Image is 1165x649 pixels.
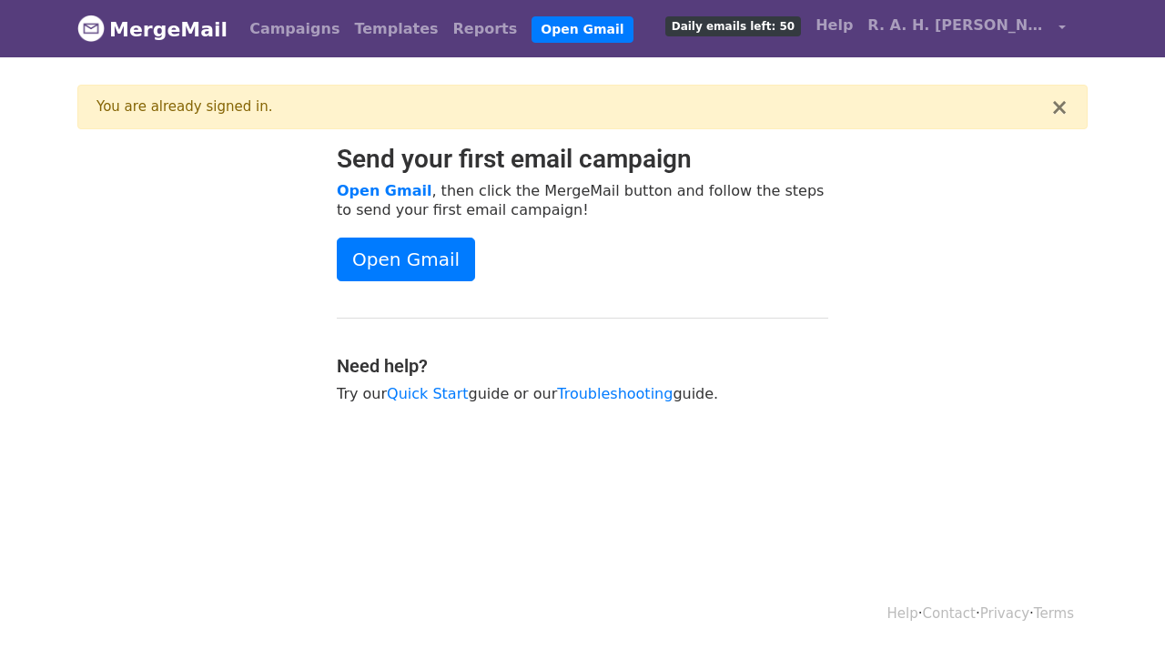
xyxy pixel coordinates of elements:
[337,181,828,219] p: , then click the MergeMail button and follow the steps to send your first email campaign!
[96,96,1050,117] div: You are already signed in.
[887,605,918,622] a: Help
[337,238,475,281] a: Open Gmail
[923,605,976,622] a: Contact
[1050,96,1069,118] button: ×
[557,385,673,402] a: Troubleshooting
[665,16,801,36] span: Daily emails left: 50
[242,11,347,47] a: Campaigns
[387,385,468,402] a: Quick Start
[532,16,633,43] a: Open Gmail
[77,15,105,42] img: MergeMail logo
[337,355,828,377] h4: Need help?
[808,7,860,44] a: Help
[337,384,828,403] p: Try our guide or our guide.
[337,144,828,175] h2: Send your first email campaign
[1034,605,1074,622] a: Terms
[446,11,525,47] a: Reports
[860,7,1073,50] a: R. A. H. [PERSON_NAME]
[867,15,1049,36] span: R. A. H. [PERSON_NAME]
[980,605,1029,622] a: Privacy
[337,182,431,199] a: Open Gmail
[347,11,445,47] a: Templates
[77,10,228,48] a: MergeMail
[658,7,808,44] a: Daily emails left: 50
